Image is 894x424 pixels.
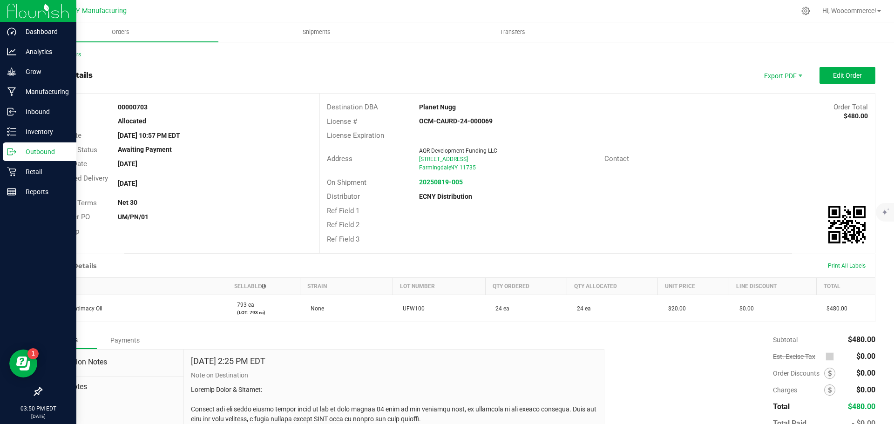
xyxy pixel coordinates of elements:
p: Reports [16,186,72,197]
span: License Expiration [327,131,384,140]
span: 24 ea [491,305,509,312]
inline-svg: Analytics [7,47,16,56]
span: Charges [773,386,824,394]
span: Calculate excise tax [826,350,838,363]
div: Payments [97,332,153,349]
th: Sellable [227,278,300,295]
strong: [DATE] [118,180,137,187]
p: Note on Destination [191,370,597,380]
th: Total [816,278,875,295]
span: [STREET_ADDRESS] [419,156,468,162]
span: Orders [99,28,142,36]
inline-svg: Dashboard [7,27,16,36]
p: Grow [16,66,72,77]
span: $480.00 [822,305,847,312]
span: $0.00 [856,385,875,394]
p: Dashboard [16,26,72,37]
inline-svg: Inventory [7,127,16,136]
strong: [DATE] 10:57 PM EDT [118,132,180,139]
span: None [306,305,324,312]
inline-svg: Outbound [7,147,16,156]
span: Requested Delivery Date [48,174,108,193]
span: UFW100 [398,305,425,312]
span: Transfers [487,28,538,36]
span: $0.00 [856,369,875,377]
p: Inbound [16,106,72,117]
strong: Planet Nugg [419,103,456,111]
a: 20250819-005 [419,178,463,186]
strong: $480.00 [844,112,868,120]
p: 03:50 PM EDT [4,404,72,413]
th: Line Discount [729,278,817,295]
div: Manage settings [800,7,812,15]
qrcode: 00000703 [828,206,866,243]
li: Export PDF [754,67,810,84]
span: Destination Notes [48,357,176,368]
span: License # [327,117,357,126]
a: Transfers [414,22,610,42]
span: 11735 [460,164,476,171]
span: Address [327,155,352,163]
span: $0.00 [856,352,875,361]
span: NY [450,164,458,171]
th: Strain [300,278,393,295]
span: Ref Field 2 [327,221,359,229]
p: Analytics [16,46,72,57]
span: AQR Development Funding LLC [419,148,497,154]
span: Order Notes [48,381,176,392]
img: Scan me! [828,206,866,243]
span: Hi, Woocommerce! [822,7,876,14]
th: Qty Allocated [567,278,658,295]
p: Outbound [16,146,72,157]
span: Destination DBA [327,103,378,111]
inline-svg: Manufacturing [7,87,16,96]
iframe: Resource center [9,350,37,377]
span: , [449,164,450,171]
span: Contact [604,155,629,163]
strong: ECNY Distribution [419,193,472,200]
th: Item [42,278,227,295]
span: $480.00 [848,402,875,411]
span: Print All Labels [828,262,866,269]
strong: Net 30 [118,199,137,206]
inline-svg: Retail [7,167,16,176]
strong: Allocated [118,117,146,125]
iframe: Resource center unread badge [27,348,39,359]
button: Edit Order [819,67,875,84]
span: On Shipment [327,178,366,187]
strong: UM/PN/01 [118,213,149,221]
inline-svg: Inbound [7,107,16,116]
span: Shipments [290,28,343,36]
span: $20.00 [664,305,686,312]
th: Lot Number [393,278,485,295]
span: Order Total [833,103,868,111]
p: [DATE] [4,413,72,420]
span: Order Discounts [773,370,824,377]
span: Subtotal [773,336,798,343]
span: Farmingdale [419,164,451,171]
span: Est. Excise Tax [773,353,822,360]
th: Unit Price [658,278,729,295]
span: Edit Order [833,72,862,79]
th: Qty Ordered [485,278,567,295]
p: (LOT: 793 ea) [232,309,294,316]
span: 793 ea [232,302,254,308]
span: $480.00 [848,335,875,344]
span: 24 ea [572,305,591,312]
strong: Awaiting Payment [118,146,172,153]
inline-svg: Reports [7,187,16,196]
h4: [DATE] 2:25 PM EDT [191,357,265,366]
inline-svg: Grow [7,67,16,76]
span: $0.00 [735,305,754,312]
span: Distributor [327,192,360,201]
span: Ref Field 3 [327,235,359,243]
span: Ref Field 1 [327,207,359,215]
p: Retail [16,166,72,177]
strong: 00000703 [118,103,148,111]
strong: [DATE] [118,160,137,168]
span: Total [773,402,790,411]
p: Manufacturing [16,86,72,97]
